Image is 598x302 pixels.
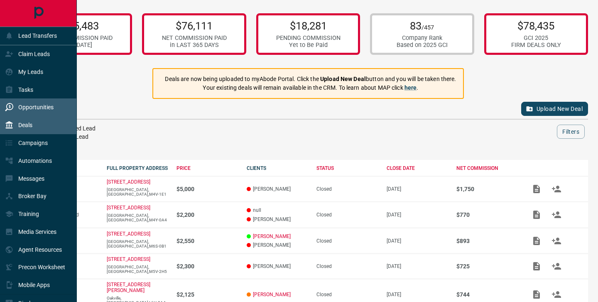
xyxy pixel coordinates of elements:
[247,263,309,269] p: [PERSON_NAME]
[247,207,309,213] p: null
[511,20,561,32] p: $78,435
[107,256,150,262] a: [STREET_ADDRESS]
[511,34,561,42] div: GCI 2025
[107,179,150,185] a: [STREET_ADDRESS]
[107,165,169,171] div: FULL PROPERTY ADDRESS
[176,263,238,270] p: $2,300
[107,231,150,237] a: [STREET_ADDRESS]
[527,238,547,243] span: Add / View Documents
[276,34,341,42] div: PENDING COMMISSION
[320,76,366,82] strong: Upload New Deal
[316,165,378,171] div: STATUS
[48,34,113,42] div: NET COMMISSION PAID
[316,263,378,269] div: Closed
[387,238,448,244] p: [DATE]
[162,34,227,42] div: NET COMMISSION PAID
[404,84,417,91] a: here
[247,242,309,248] p: [PERSON_NAME]
[547,186,566,192] span: Match Clients
[527,263,547,269] span: Add / View Documents
[253,233,291,239] a: [PERSON_NAME]
[316,212,378,218] div: Closed
[253,292,291,297] a: [PERSON_NAME]
[387,186,448,192] p: [DATE]
[397,34,448,42] div: Company Rank
[247,165,309,171] div: CLIENTS
[176,238,238,244] p: $2,550
[247,216,309,222] p: [PERSON_NAME]
[456,165,518,171] div: NET COMMISSION
[107,239,169,248] p: [GEOGRAPHIC_DATA],[GEOGRAPHIC_DATA],M6S-0B1
[456,263,518,270] p: $725
[276,20,341,32] p: $18,281
[397,42,448,49] div: Based on 2025 GCI
[387,292,448,297] p: [DATE]
[316,186,378,192] div: Closed
[547,211,566,217] span: Match Clients
[527,292,547,297] span: Add / View Documents
[547,263,566,269] span: Match Clients
[107,205,150,211] a: [STREET_ADDRESS]
[176,186,238,192] p: $5,000
[48,20,113,32] p: $55,483
[547,238,566,243] span: Match Clients
[456,238,518,244] p: $893
[456,211,518,218] p: $770
[276,42,341,49] div: Yet to Be Paid
[521,102,588,116] button: Upload New Deal
[48,42,113,49] div: in [DATE]
[162,20,227,32] p: $76,111
[165,83,456,92] p: Your existing deals will remain available in the CRM. To learn about MAP click .
[165,75,456,83] p: Deals are now being uploaded to myAbode Portal. Click the button and you will be taken there.
[107,265,169,274] p: [GEOGRAPHIC_DATA],[GEOGRAPHIC_DATA],M5V-2H5
[176,211,238,218] p: $2,200
[547,292,566,297] span: Match Clients
[527,186,547,192] span: Add / View Documents
[387,212,448,218] p: [DATE]
[107,187,169,196] p: [GEOGRAPHIC_DATA],[GEOGRAPHIC_DATA],M4V-1E1
[557,125,585,139] button: Filters
[511,42,561,49] div: FIRM DEALS ONLY
[456,291,518,298] p: $744
[387,165,448,171] div: CLOSE DATE
[422,24,434,31] span: /457
[456,186,518,192] p: $1,750
[527,211,547,217] span: Add / View Documents
[107,213,169,222] p: [GEOGRAPHIC_DATA],[GEOGRAPHIC_DATA],M4Y-0A4
[316,292,378,297] div: Closed
[107,282,150,293] a: [STREET_ADDRESS][PERSON_NAME]
[397,20,448,32] p: 83
[387,263,448,269] p: [DATE]
[176,291,238,298] p: $2,125
[162,42,227,49] div: in LAST 365 DAYS
[247,186,309,192] p: [PERSON_NAME]
[176,165,238,171] div: PRICE
[316,238,378,244] div: Closed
